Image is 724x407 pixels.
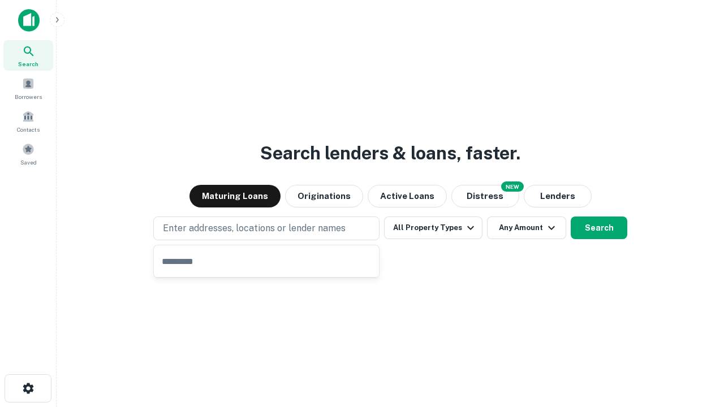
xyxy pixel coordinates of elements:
button: Active Loans [368,185,447,207]
a: Search [3,40,53,71]
a: Saved [3,138,53,169]
span: Contacts [17,125,40,134]
button: Lenders [524,185,592,207]
a: Borrowers [3,73,53,103]
a: Contacts [3,106,53,136]
h3: Search lenders & loans, faster. [260,140,520,167]
span: Borrowers [15,92,42,101]
button: All Property Types [384,217,482,239]
button: Any Amount [487,217,566,239]
p: Enter addresses, locations or lender names [163,222,346,235]
div: NEW [501,181,524,192]
span: Search [18,59,38,68]
iframe: Chat Widget [667,317,724,371]
button: Search [571,217,627,239]
button: Maturing Loans [189,185,281,207]
img: capitalize-icon.png [18,9,40,32]
span: Saved [20,158,37,167]
button: Originations [285,185,363,207]
button: Enter addresses, locations or lender names [153,217,380,240]
button: Search distressed loans with lien and other non-mortgage details. [451,185,519,207]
